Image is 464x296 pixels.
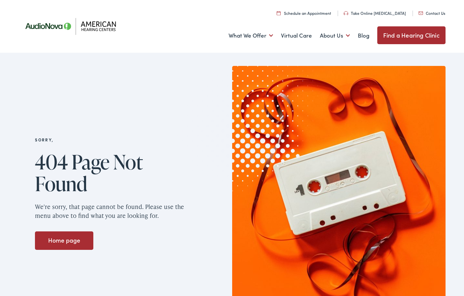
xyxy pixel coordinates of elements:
[418,10,445,16] a: Contact Us
[277,11,281,15] img: utility icon
[277,10,331,16] a: Schedule an Appointment
[320,23,350,48] a: About Us
[358,23,369,48] a: Blog
[157,26,328,201] img: Graphic image with a halftone pattern, contributing to the site's visual design.
[344,11,348,15] img: utility icon
[35,202,193,220] p: We're sorry, that page cannot be found. Please use the menu above to find what you are looking for.
[377,26,446,44] a: Find a Hearing Clinic
[72,151,109,173] span: Page
[229,23,273,48] a: What We Offer
[344,10,406,16] a: Take Online [MEDICAL_DATA]
[418,12,423,15] img: utility icon
[113,151,143,173] span: Not
[35,137,193,142] h2: Sorry,
[281,23,312,48] a: Virtual Care
[35,173,87,194] span: Found
[35,231,93,250] a: Home page
[35,151,68,173] span: 404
